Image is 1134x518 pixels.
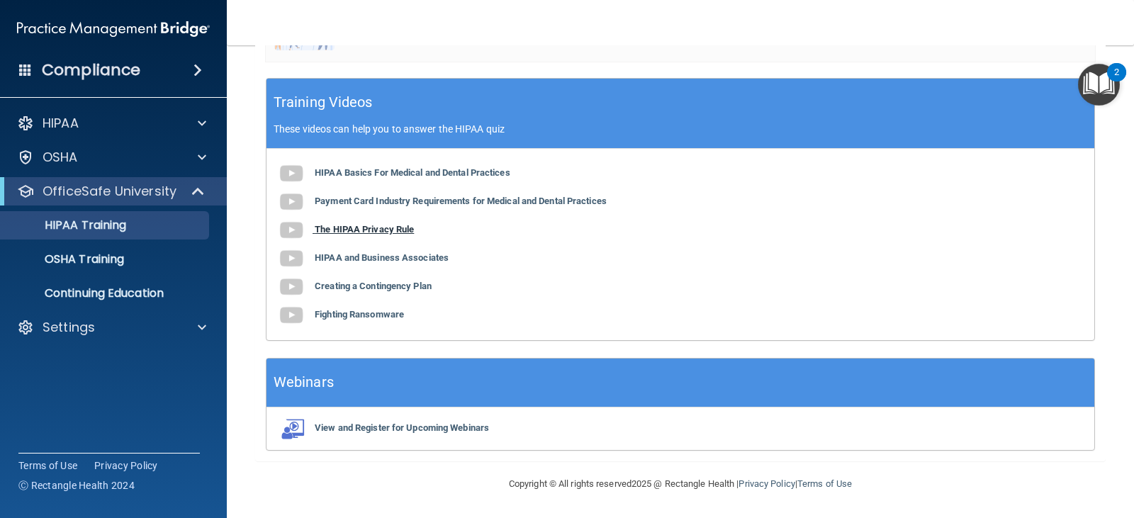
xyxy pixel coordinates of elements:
[42,60,140,80] h4: Compliance
[315,252,449,263] b: HIPAA and Business Associates
[274,90,373,115] h5: Training Videos
[17,319,206,336] a: Settings
[274,370,334,395] h5: Webinars
[9,252,124,266] p: OSHA Training
[315,167,510,178] b: HIPAA Basics For Medical and Dental Practices
[277,273,305,301] img: gray_youtube_icon.38fcd6cc.png
[1114,72,1119,91] div: 2
[43,183,176,200] p: OfficeSafe University
[1078,64,1120,106] button: Open Resource Center, 2 new notifications
[43,115,79,132] p: HIPAA
[17,183,206,200] a: OfficeSafe University
[277,216,305,244] img: gray_youtube_icon.38fcd6cc.png
[277,301,305,330] img: gray_youtube_icon.38fcd6cc.png
[17,149,206,166] a: OSHA
[277,188,305,216] img: gray_youtube_icon.38fcd6cc.png
[315,281,432,291] b: Creating a Contingency Plan
[9,286,203,300] p: Continuing Education
[739,478,795,489] a: Privacy Policy
[277,159,305,188] img: gray_youtube_icon.38fcd6cc.png
[18,478,135,492] span: Ⓒ Rectangle Health 2024
[9,218,126,232] p: HIPAA Training
[18,458,77,473] a: Terms of Use
[315,196,607,206] b: Payment Card Industry Requirements for Medical and Dental Practices
[17,15,210,43] img: PMB logo
[315,422,489,433] b: View and Register for Upcoming Webinars
[43,319,95,336] p: Settings
[274,123,1087,135] p: These videos can help you to answer the HIPAA quiz
[277,244,305,273] img: gray_youtube_icon.38fcd6cc.png
[422,461,939,507] div: Copyright © All rights reserved 2025 @ Rectangle Health | |
[797,478,852,489] a: Terms of Use
[94,458,158,473] a: Privacy Policy
[43,149,78,166] p: OSHA
[277,418,305,439] img: webinarIcon.c7ebbf15.png
[315,224,414,235] b: The HIPAA Privacy Rule
[315,309,404,320] b: Fighting Ransomware
[17,115,206,132] a: HIPAA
